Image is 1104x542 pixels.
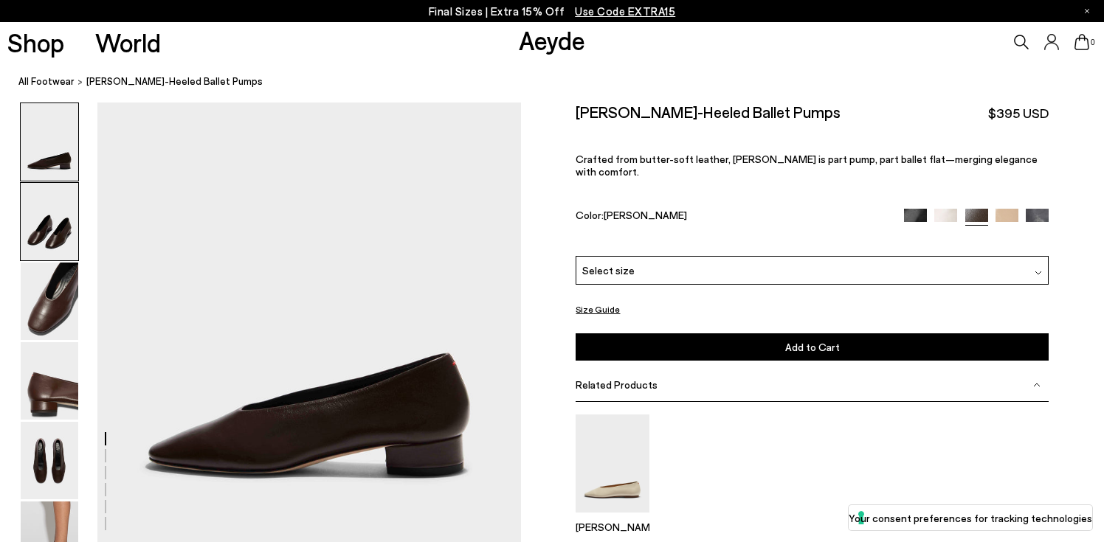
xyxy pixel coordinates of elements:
button: Your consent preferences for tracking technologies [849,505,1092,530]
a: Kirsten Ballet Flats [PERSON_NAME] [576,502,649,533]
div: Color: [576,209,889,226]
span: Add to Cart [785,341,840,353]
span: Related Products [576,378,658,391]
nav: breadcrumb [18,62,1104,103]
span: 0 [1089,38,1097,46]
p: Final Sizes | Extra 15% Off [429,2,676,21]
a: Shop [7,29,64,55]
img: Delia Low-Heeled Ballet Pumps - Image 5 [21,422,78,499]
img: svg%3E [1035,269,1042,277]
img: Delia Low-Heeled Ballet Pumps - Image 1 [21,103,78,181]
img: Delia Low-Heeled Ballet Pumps - Image 4 [21,342,78,420]
span: Navigate to /collections/ss25-final-sizes [575,4,675,18]
span: [PERSON_NAME] [604,209,687,221]
span: $395 USD [988,104,1049,122]
h2: [PERSON_NAME]-Heeled Ballet Pumps [576,103,841,121]
span: Select size [582,263,635,278]
img: Delia Low-Heeled Ballet Pumps - Image 2 [21,183,78,260]
a: World [95,29,161,55]
span: Crafted from butter-soft leather, [PERSON_NAME] is part pump, part ballet flat—merging elegance w... [576,153,1038,178]
img: Kirsten Ballet Flats [576,414,649,513]
img: Delia Low-Heeled Ballet Pumps - Image 3 [21,263,78,340]
a: All Footwear [18,74,75,89]
a: Aeyde [519,24,585,55]
p: [PERSON_NAME] [576,521,649,533]
img: svg%3E [1033,381,1041,389]
span: [PERSON_NAME]-Heeled Ballet Pumps [86,74,263,89]
button: Size Guide [576,300,620,319]
button: Add to Cart [576,333,1049,361]
label: Your consent preferences for tracking technologies [849,510,1092,526]
a: 0 [1074,34,1089,50]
